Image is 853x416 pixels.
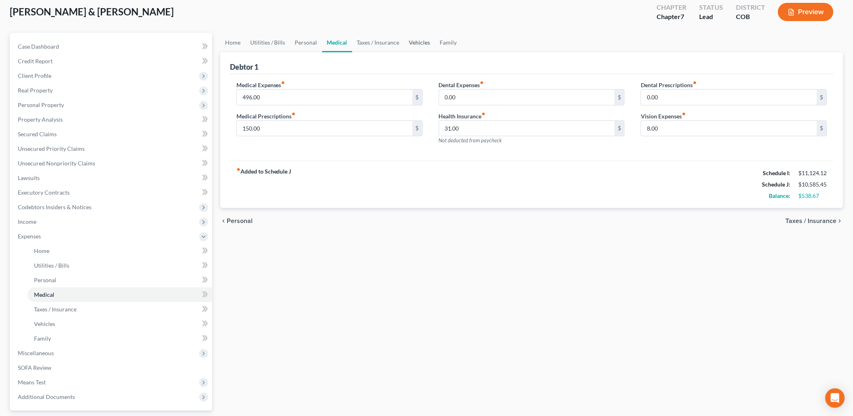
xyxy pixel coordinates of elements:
a: Medical [28,287,212,302]
span: Personal Property [18,101,64,108]
label: Health Insurance [439,112,486,120]
label: Dental Prescriptions [641,81,697,89]
div: District [736,3,765,12]
span: Executory Contracts [18,189,70,196]
div: $ [615,90,624,105]
a: Home [220,33,245,52]
span: Not deducted from paycheck [439,137,502,144]
label: Dental Expenses [439,81,484,89]
span: Utilities / Bills [34,262,69,269]
i: fiber_manual_record [682,112,686,116]
a: Executory Contracts [11,185,212,200]
span: Personal [227,218,253,224]
div: $ [615,121,624,136]
div: Chapter [657,12,686,21]
a: Family [28,331,212,346]
i: chevron_right [837,218,843,224]
span: Unsecured Nonpriority Claims [18,160,95,167]
a: Medical [322,33,352,52]
a: Family [435,33,462,52]
span: Medical [34,291,54,298]
span: Additional Documents [18,393,75,400]
i: fiber_manual_record [236,167,240,172]
span: Taxes / Insurance [786,218,837,224]
a: Utilities / Bills [245,33,290,52]
a: Property Analysis [11,112,212,127]
a: Personal [28,273,212,287]
a: Unsecured Nonpriority Claims [11,156,212,171]
span: Property Analysis [18,116,63,123]
span: Codebtors Insiders & Notices [18,204,91,210]
label: Medical Prescriptions [236,112,296,120]
span: Home [34,247,49,254]
a: Utilities / Bills [28,258,212,273]
div: $10,585.45 [799,180,827,189]
div: $ [413,90,422,105]
strong: Schedule J: [762,181,791,188]
i: fiber_manual_record [480,81,484,85]
div: Chapter [657,3,686,12]
span: Vehicles [34,320,55,327]
a: Taxes / Insurance [352,33,404,52]
span: Lawsuits [18,174,40,181]
span: Personal [34,277,56,283]
div: Lead [699,12,723,21]
span: Secured Claims [18,131,57,137]
a: Unsecured Priority Claims [11,142,212,156]
a: Vehicles [404,33,435,52]
button: Preview [778,3,834,21]
span: Income [18,218,36,225]
div: $11,124.12 [799,169,827,177]
span: Taxes / Insurance [34,306,77,313]
div: COB [736,12,765,21]
input: -- [439,90,615,105]
div: Open Intercom Messenger [825,388,845,408]
i: fiber_manual_record [281,81,285,85]
label: Vision Expenses [641,112,686,120]
input: -- [641,121,817,136]
a: SOFA Review [11,360,212,375]
span: Miscellaneous [18,350,54,356]
button: chevron_left Personal [220,218,253,224]
span: Means Test [18,379,46,386]
span: [PERSON_NAME] & [PERSON_NAME] [10,6,174,17]
a: Vehicles [28,317,212,331]
span: 7 [681,13,684,20]
a: Credit Report [11,54,212,69]
span: Expenses [18,233,41,240]
a: Taxes / Insurance [28,302,212,317]
span: Real Property [18,87,53,94]
strong: Schedule I: [763,169,791,176]
strong: Added to Schedule J [236,167,291,202]
input: -- [237,121,413,136]
div: $ [817,121,827,136]
i: fiber_manual_record [693,81,697,85]
a: Secured Claims [11,127,212,142]
a: Personal [290,33,322,52]
span: Case Dashboard [18,43,59,50]
span: Unsecured Priority Claims [18,145,85,152]
div: $ [817,90,827,105]
input: -- [237,90,413,105]
div: Debtor 1 [230,62,258,72]
div: $ [413,121,422,136]
strong: Balance: [769,192,791,199]
span: SOFA Review [18,364,51,371]
label: Medical Expenses [236,81,285,89]
i: fiber_manual_record [482,112,486,116]
input: -- [439,121,615,136]
a: Lawsuits [11,171,212,185]
button: Taxes / Insurance chevron_right [786,218,843,224]
i: chevron_left [220,218,227,224]
span: Client Profile [18,72,51,79]
div: Status [699,3,723,12]
span: Family [34,335,51,342]
span: Credit Report [18,58,53,64]
input: -- [641,90,817,105]
div: $538.67 [799,192,827,200]
a: Home [28,244,212,258]
i: fiber_manual_record [292,112,296,116]
a: Case Dashboard [11,39,212,54]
